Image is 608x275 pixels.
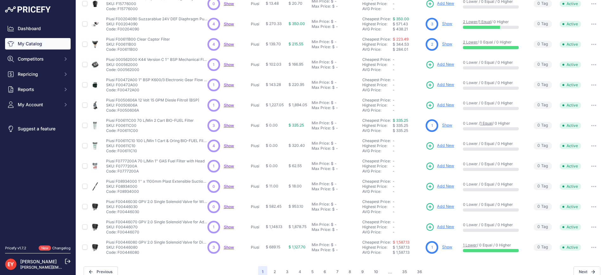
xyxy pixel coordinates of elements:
a: Cheapest Price: [362,240,391,245]
p: 0 Lower / 0 Equal / 0 Higher [463,60,525,65]
p: Piusi F0050606A 12 Volt 15 GPM Diesle Filtroll (BSP) [106,98,199,103]
div: Min Price: [312,181,330,187]
p: Code: F0050606A [106,108,199,113]
span: $ 20.70 [288,1,302,6]
div: $ [332,126,335,131]
p: Piusi F0777200A 70 L/Min 1" GAS Fuel Filter with Head [106,159,205,164]
span: Tag [534,101,552,109]
span: 0 [537,122,540,128]
div: Max Price: [312,85,331,90]
p: Code: F00472A00 [106,88,207,93]
a: 1 Equal [480,121,492,126]
p: / 0 Equal / 0 Higher [463,40,525,45]
div: Min Price: [312,100,330,105]
div: Highest Price: [362,62,393,67]
a: Cheapest Price: [362,199,391,204]
div: AVG Price: [362,108,393,113]
span: 0 [537,21,540,27]
div: Highest Price: [362,143,393,148]
a: Show [224,103,234,108]
span: - [393,82,395,87]
a: $ 350.00 [393,16,409,21]
span: Active [560,163,581,169]
div: AVG Price: [362,128,393,133]
span: $ 335.25 [393,123,408,128]
span: Active [560,143,581,149]
span: 4 [212,21,215,27]
span: Add New [437,224,454,230]
a: Show [224,1,234,6]
span: Tag [534,183,552,190]
a: Show [442,42,452,46]
p: Code: F15776000 [106,6,207,11]
p: Piusi F00611C10 100 L/Min 1 Cart & Oring BIO-FUEL Filter [106,138,207,143]
span: - [393,148,395,153]
span: Show [224,204,234,209]
span: 0 [537,163,540,169]
a: Cheapest Price: [362,98,391,102]
a: Add New [426,182,454,191]
p: Code: F0777200A [106,169,205,174]
div: - [333,100,337,105]
span: Tag [534,122,552,129]
a: $ 335.25 [393,118,408,123]
span: Active [560,62,581,68]
div: $ [332,24,335,29]
span: Add New [437,102,454,108]
p: Piusi [251,1,263,6]
span: $ 1,227.05 [266,102,284,107]
p: 0 Lower / 0 Equal / 0 Higher [463,141,525,146]
p: Piusi [251,82,263,88]
span: Competitors [18,56,59,62]
p: 0 Lower / / 0 Higher [463,121,525,126]
span: Show [224,82,234,87]
div: AVG Price: [362,88,393,93]
span: - [393,179,395,184]
div: - [335,146,338,151]
span: - [393,57,395,62]
span: 0 [212,1,215,7]
span: $ 0.00 [266,163,278,168]
div: - [335,85,338,90]
a: Show [224,245,234,250]
span: Tag [534,142,552,149]
div: - [333,141,337,146]
p: Code: 000562000 [106,67,207,72]
a: Cheapest Price: [362,77,391,82]
div: $ [332,44,335,49]
span: - [393,98,395,102]
a: My Catalog [5,38,71,49]
div: - [333,80,337,85]
div: $ [331,80,333,85]
nav: Sidebar [5,23,71,238]
a: $ 1,587.13 [393,240,409,245]
div: - [335,44,338,49]
span: Active [560,41,581,48]
span: - [393,143,395,148]
span: $ 571.43 [393,22,408,26]
span: Add New [437,204,454,210]
span: $ 335.25 [288,123,304,128]
p: 0 Lower / 0 Equal / 0 Higher [463,80,525,85]
p: Code: F00611C00 [106,128,194,133]
span: Show [224,22,234,26]
span: - [393,77,395,82]
p: Piusi [251,22,263,27]
p: SKU: F00611C00 [106,123,194,128]
span: Active [560,1,581,7]
div: Max Price: [312,24,331,29]
p: / / 0 Higher [463,19,525,24]
span: 1 [213,163,214,169]
span: - [393,159,395,163]
p: SKU: F00611B00 [106,42,170,47]
span: $ 1,894.05 [288,102,307,107]
a: Add New [426,162,454,171]
span: $ 139.70 [266,42,281,46]
span: $ 320.40 [288,143,305,148]
span: Tag [534,162,552,170]
div: AVG Price: [362,27,393,32]
a: Show [224,225,234,229]
div: $ [332,166,335,171]
p: Piusi 000562000 K44 Version C 1'' BSP Mechanical Flow Meter (Liter) [106,57,207,62]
